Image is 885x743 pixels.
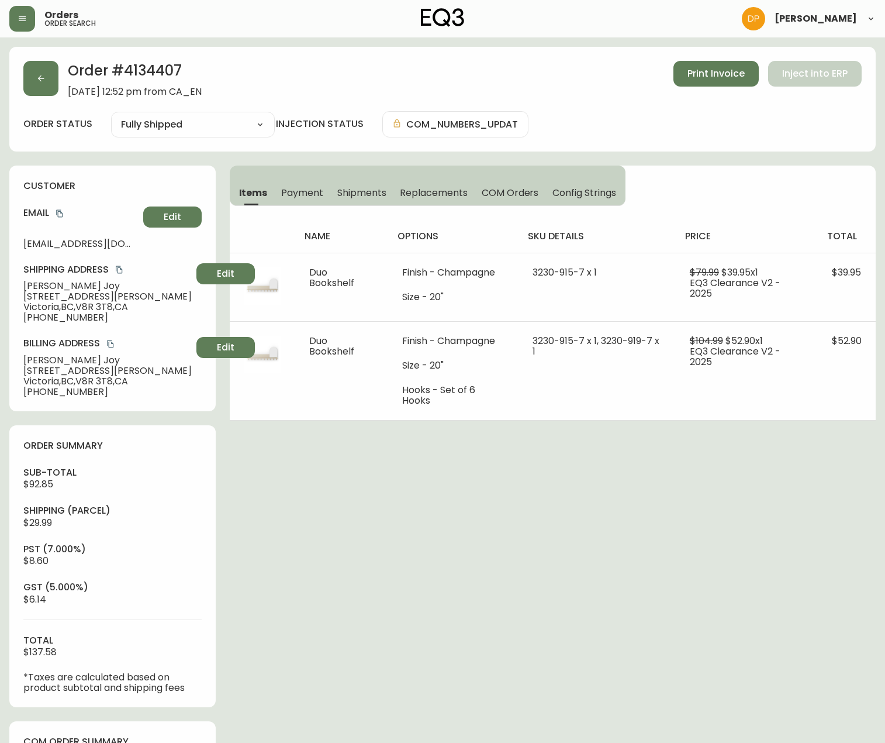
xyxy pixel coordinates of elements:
span: [PERSON_NAME] Joy [23,355,192,366]
li: Size - 20" [402,292,504,302]
span: Edit [164,211,181,223]
span: Items [239,187,268,199]
h4: gst (5.000%) [23,581,202,594]
li: Finish - Champagne [402,336,504,346]
span: [PHONE_NUMBER] [23,312,192,323]
h4: Billing Address [23,337,192,350]
span: [EMAIL_ADDRESS][DOMAIN_NAME] [23,239,139,249]
span: [PHONE_NUMBER] [23,387,192,397]
button: Print Invoice [673,61,759,87]
img: 58ae1418-4cee-4397-8b15-53810e0fc1a1.jpg [244,267,281,305]
span: 3230-915-7 x 1, 3230-919-7 x 1 [533,334,659,358]
span: [PERSON_NAME] Joy [23,281,192,291]
h4: Shipping ( Parcel ) [23,504,202,517]
h4: customer [23,180,202,192]
span: $6.14 [23,593,46,606]
h5: order search [44,20,96,27]
button: Edit [143,207,202,228]
span: $79.99 [690,266,719,279]
span: [STREET_ADDRESS][PERSON_NAME] [23,366,192,376]
span: EQ3 Clearance V2 - 2025 [690,345,780,369]
h4: injection status [276,118,364,130]
span: $8.60 [23,554,49,567]
span: $29.99 [23,516,52,529]
button: copy [105,338,116,350]
span: Replacements [400,187,467,199]
span: Shipments [337,187,386,199]
span: [STREET_ADDRESS][PERSON_NAME] [23,291,192,302]
span: $92.85 [23,477,53,491]
h4: name [305,230,379,243]
h4: total [23,634,202,647]
h4: sku details [528,230,666,243]
span: Duo Bookshelf [309,266,354,290]
span: Duo Bookshelf [309,334,354,358]
span: $52.90 [832,334,862,348]
span: Orders [44,11,78,20]
span: Victoria , BC , V8R 3T8 , CA [23,376,192,387]
button: Edit [196,263,255,284]
li: Size - 20" [402,360,504,371]
li: Finish - Champagne [402,267,504,278]
span: $52.90 x 1 [725,334,763,348]
span: Print Invoice [687,67,745,80]
h4: Shipping Address [23,263,192,276]
img: b0154ba12ae69382d64d2f3159806b19 [742,7,765,30]
span: EQ3 Clearance V2 - 2025 [690,276,780,300]
span: COM Orders [482,187,539,199]
h2: Order # 4134407 [68,61,202,87]
h4: sub-total [23,466,202,479]
span: 3230-915-7 x 1 [533,266,597,279]
h4: total [827,230,866,243]
span: Config Strings [552,187,616,199]
h4: pst (7.000%) [23,543,202,556]
h4: price [685,230,808,243]
p: *Taxes are calculated based on product subtotal and shipping fees [23,672,202,693]
h4: Email [23,207,139,219]
img: 58ae1418-4cee-4397-8b15-53810e0fc1a1.jpg [244,336,281,373]
span: [DATE] 12:52 pm from CA_EN [68,87,202,97]
button: copy [54,208,65,219]
span: $39.95 [832,266,861,279]
label: order status [23,118,92,130]
h4: options [397,230,509,243]
button: copy [113,264,125,276]
h4: order summary [23,439,202,452]
span: $39.95 x 1 [721,266,758,279]
span: [PERSON_NAME] [775,14,857,23]
span: Victoria , BC , V8R 3T8 , CA [23,302,192,312]
span: $104.99 [690,334,723,348]
span: Edit [217,341,234,354]
img: logo [421,8,464,27]
span: $137.58 [23,645,57,659]
span: Payment [281,187,323,199]
li: Hooks - Set of 6 Hooks [402,385,504,406]
button: Edit [196,337,255,358]
span: Edit [217,267,234,280]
